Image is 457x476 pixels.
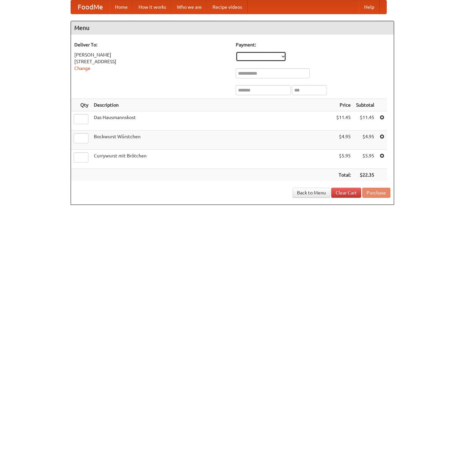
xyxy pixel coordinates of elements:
[353,111,377,131] td: $11.45
[236,41,390,48] h5: Payment:
[133,0,172,14] a: How it works
[334,111,353,131] td: $11.45
[334,99,353,111] th: Price
[353,131,377,150] td: $4.95
[331,188,361,198] a: Clear Cart
[91,150,334,169] td: Currywurst mit Brötchen
[334,169,353,181] th: Total:
[74,66,90,71] a: Change
[91,99,334,111] th: Description
[74,41,229,48] h5: Deliver To:
[110,0,133,14] a: Home
[353,169,377,181] th: $22.35
[353,150,377,169] td: $5.95
[74,58,229,65] div: [STREET_ADDRESS]
[74,51,229,58] div: [PERSON_NAME]
[71,99,91,111] th: Qty
[207,0,247,14] a: Recipe videos
[353,99,377,111] th: Subtotal
[91,111,334,131] td: Das Hausmannskost
[334,131,353,150] td: $4.95
[334,150,353,169] td: $5.95
[359,0,380,14] a: Help
[71,21,394,35] h4: Menu
[71,0,110,14] a: FoodMe
[172,0,207,14] a: Who we are
[362,188,390,198] button: Purchase
[293,188,330,198] a: Back to Menu
[91,131,334,150] td: Bockwurst Würstchen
